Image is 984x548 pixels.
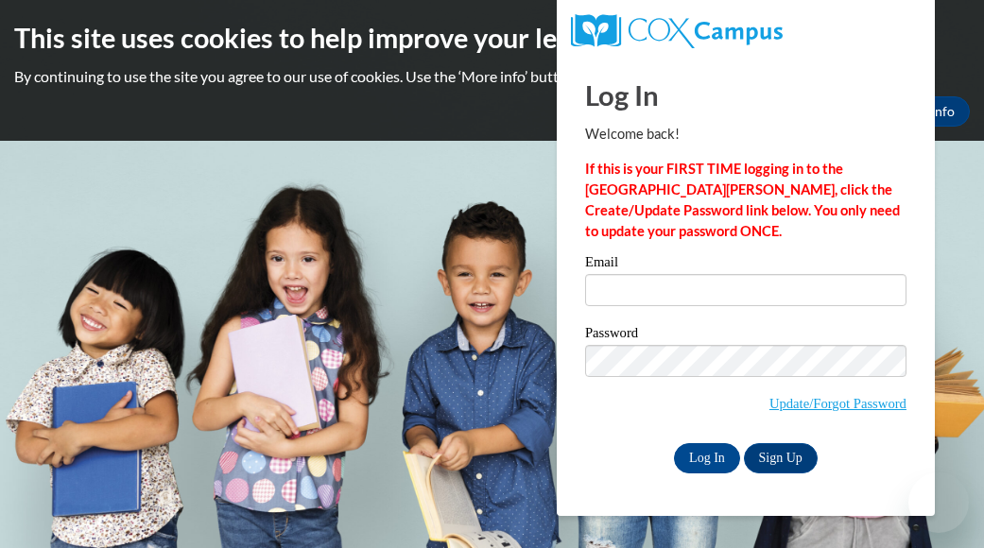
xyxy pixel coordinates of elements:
img: COX Campus [571,14,783,48]
label: Password [585,326,906,345]
a: Sign Up [744,443,818,473]
a: Update/Forgot Password [769,396,906,411]
iframe: Button to launch messaging window [908,472,969,533]
p: Welcome back! [585,124,906,145]
strong: If this is your FIRST TIME logging in to the [GEOGRAPHIC_DATA][PERSON_NAME], click the Create/Upd... [585,161,900,239]
label: Email [585,255,906,274]
h2: This site uses cookies to help improve your learning experience. [14,19,970,57]
p: By continuing to use the site you agree to our use of cookies. Use the ‘More info’ button to read... [14,66,970,87]
h1: Log In [585,76,906,114]
input: Log In [674,443,740,473]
